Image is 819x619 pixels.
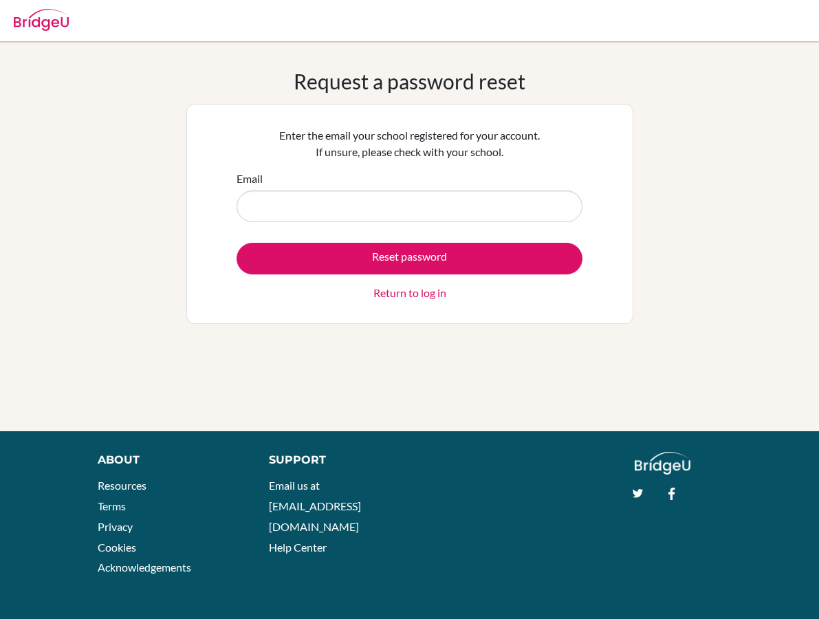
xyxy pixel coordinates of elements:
[98,520,133,533] a: Privacy
[269,452,396,468] div: Support
[373,285,446,301] a: Return to log in
[98,499,126,512] a: Terms
[269,541,327,554] a: Help Center
[294,69,525,94] h1: Request a password reset
[98,541,136,554] a: Cookies
[237,171,263,187] label: Email
[98,561,191,574] a: Acknowledgements
[237,127,582,160] p: Enter the email your school registered for your account. If unsure, please check with your school.
[635,452,690,475] img: logo_white@2x-f4f0deed5e89b7ecb1c2cc34c3e3d731f90f0f143d5ea2071677605dd97b5244.png
[98,479,146,492] a: Resources
[14,9,69,31] img: Bridge-U
[98,452,238,468] div: About
[237,243,582,274] button: Reset password
[269,479,361,532] a: Email us at [EMAIL_ADDRESS][DOMAIN_NAME]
